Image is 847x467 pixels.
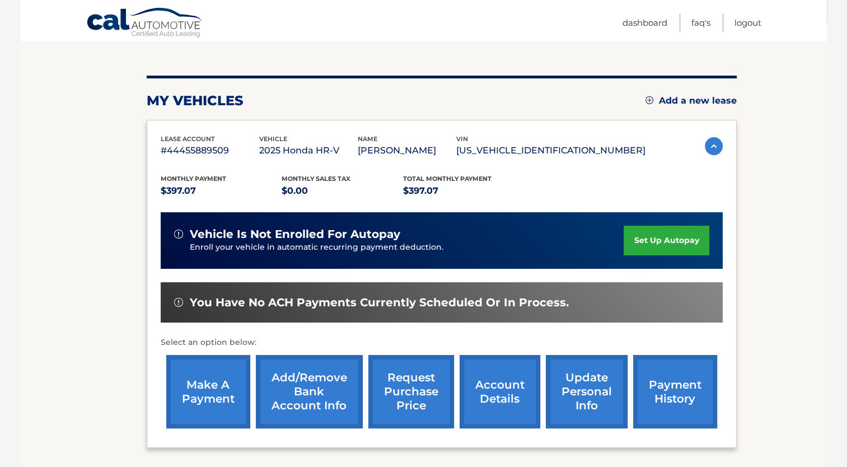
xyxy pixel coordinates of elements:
[190,296,569,310] span: You have no ACH payments currently scheduled or in process.
[161,143,259,158] p: #44455889509
[161,336,723,349] p: Select an option below:
[456,143,645,158] p: [US_VEHICLE_IDENTIFICATION_NUMBER]
[358,143,456,158] p: [PERSON_NAME]
[705,137,723,155] img: accordion-active.svg
[645,96,653,104] img: add.svg
[174,230,183,239] img: alert-white.svg
[282,175,350,183] span: Monthly sales Tax
[161,183,282,199] p: $397.07
[147,92,244,109] h2: my vehicles
[190,227,400,241] span: vehicle is not enrolled for autopay
[358,135,377,143] span: name
[460,355,540,428] a: account details
[624,226,709,255] a: set up autopay
[259,143,358,158] p: 2025 Honda HR-V
[282,183,403,199] p: $0.00
[546,355,628,428] a: update personal info
[166,355,250,428] a: make a payment
[456,135,468,143] span: vin
[256,355,363,428] a: Add/Remove bank account info
[645,95,737,106] a: Add a new lease
[161,135,215,143] span: lease account
[403,175,492,183] span: Total Monthly Payment
[86,7,204,40] a: Cal Automotive
[403,183,525,199] p: $397.07
[190,241,624,254] p: Enroll your vehicle in automatic recurring payment deduction.
[161,175,226,183] span: Monthly Payment
[623,13,667,32] a: Dashboard
[174,298,183,307] img: alert-white.svg
[734,13,761,32] a: Logout
[259,135,287,143] span: vehicle
[691,13,710,32] a: FAQ's
[633,355,717,428] a: payment history
[368,355,454,428] a: request purchase price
